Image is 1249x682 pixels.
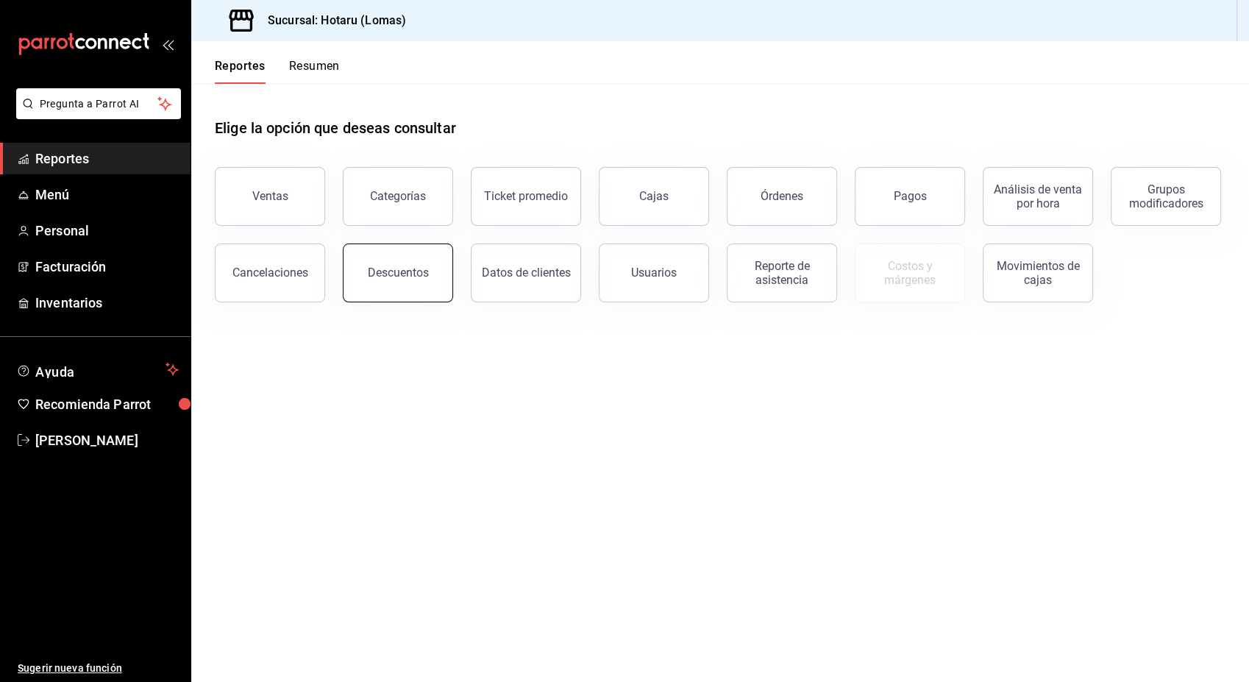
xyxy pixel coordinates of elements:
div: Descuentos [368,266,429,280]
button: Movimientos de cajas [983,244,1093,302]
button: Cajas [599,167,709,226]
font: Sugerir nueva función [18,662,122,674]
h1: Elige la opción que deseas consultar [215,117,456,139]
font: [PERSON_NAME] [35,433,138,448]
button: Reporte de asistencia [727,244,837,302]
a: Pregunta a Parrot AI [10,107,181,122]
div: Ticket promedio [484,189,568,203]
button: open_drawer_menu [162,38,174,50]
div: Grupos modificadores [1120,182,1211,210]
button: Cancelaciones [215,244,325,302]
button: Contrata inventarios para ver este reporte [855,244,965,302]
div: Análisis de venta por hora [992,182,1083,210]
button: Descuentos [343,244,453,302]
button: Datos de clientes [471,244,581,302]
div: Cancelaciones [232,266,308,280]
div: Costos y márgenes [864,259,956,287]
div: Órdenes [761,189,803,203]
button: Categorías [343,167,453,226]
font: Menú [35,187,70,202]
div: Ventas [252,189,288,203]
font: Recomienda Parrot [35,397,151,412]
div: Pestañas de navegación [215,59,340,84]
font: Inventarios [35,295,102,310]
div: Reporte de asistencia [736,259,828,287]
font: Reportes [215,59,266,74]
button: Análisis de venta por hora [983,167,1093,226]
div: Categorías [370,189,426,203]
button: Órdenes [727,167,837,226]
button: Resumen [289,59,340,84]
font: Facturación [35,259,106,274]
button: Grupos modificadores [1111,167,1221,226]
font: Personal [35,223,89,238]
button: Pregunta a Parrot AI [16,88,181,119]
font: Reportes [35,151,89,166]
div: Cajas [639,189,669,203]
button: Ventas [215,167,325,226]
div: Movimientos de cajas [992,259,1083,287]
button: Pagos [855,167,965,226]
button: Ticket promedio [471,167,581,226]
div: Pagos [894,189,927,203]
div: Datos de clientes [482,266,571,280]
span: Pregunta a Parrot AI [40,96,158,112]
span: Ayuda [35,360,160,378]
div: Usuarios [631,266,677,280]
button: Usuarios [599,244,709,302]
h3: Sucursal: Hotaru (Lomas) [256,12,406,29]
